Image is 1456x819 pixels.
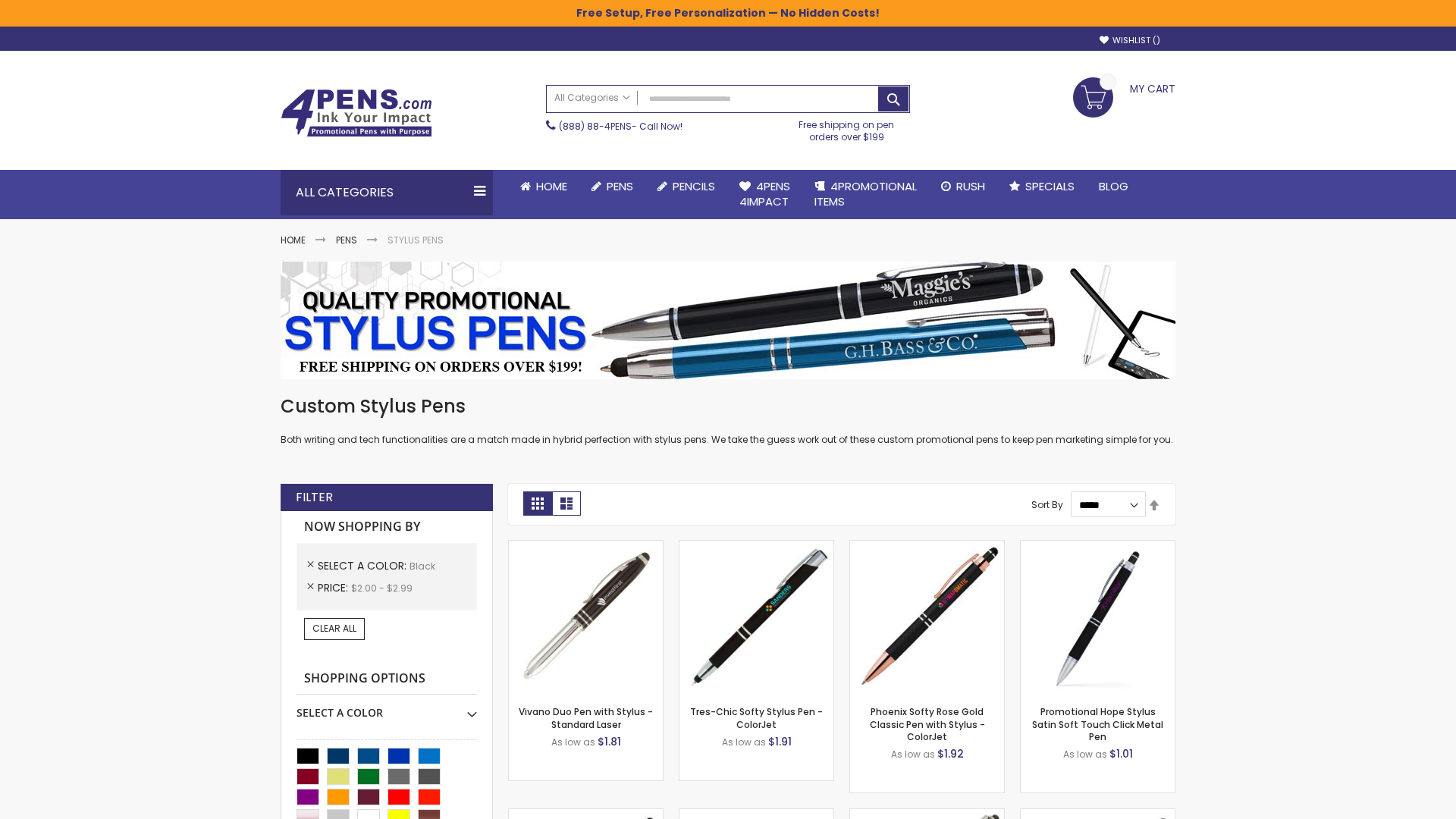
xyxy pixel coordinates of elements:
img: 4Pens Custom Pens and Promotional Products [281,89,432,137]
span: Pens [607,178,633,194]
span: $1.91 [768,734,792,749]
a: Home [508,170,579,203]
span: $1.01 [1109,746,1133,761]
h1: Custom Stylus Pens [281,394,1175,419]
img: Promotional Hope Stylus Satin Soft Touch Click Metal Pen-Black [1021,541,1175,695]
a: 4Pens4impact [727,170,802,219]
img: Stylus Pens [281,262,1175,379]
span: As low as [722,736,766,748]
span: Home [536,178,567,194]
img: Tres-Chic Softy Stylus Pen - ColorJet-Black [679,541,833,695]
a: 4PROMOTIONALITEMS [802,170,929,219]
div: Both writing and tech functionalities are a match made in hybrid perfection with stylus pens. We ... [281,394,1175,447]
span: - Call Now! [559,120,682,133]
a: Phoenix Softy Rose Gold Classic Pen with Stylus - ColorJet [870,705,985,742]
a: Pencils [645,170,727,203]
a: All Categories [547,86,638,111]
span: Rush [956,178,985,194]
a: Promotional Hope Stylus Satin Soft Touch Click Metal Pen-Black [1021,540,1175,553]
a: Wishlist [1100,35,1160,46]
a: Pens [336,234,357,246]
strong: Stylus Pens [388,234,444,246]
label: Sort By [1031,498,1063,511]
a: Clear All [304,618,365,639]
div: Select A Color [297,695,477,720]
span: 4Pens 4impact [739,178,790,209]
a: Phoenix Softy Rose Gold Classic Pen with Stylus - ColorJet-Black [850,540,1004,553]
a: Home [281,234,306,246]
strong: Now Shopping by [297,511,477,543]
span: $1.92 [937,746,964,761]
span: Specials [1025,178,1075,194]
span: Price [318,580,351,595]
a: Pens [579,170,645,203]
span: As low as [891,748,935,761]
span: As low as [551,736,595,748]
strong: Filter [296,489,333,506]
a: Specials [997,170,1087,203]
span: As low as [1063,748,1107,761]
span: Select A Color [318,558,409,573]
span: 4PROMOTIONAL ITEMS [814,178,917,209]
img: Phoenix Softy Rose Gold Classic Pen with Stylus - ColorJet-Black [850,541,1004,695]
a: Tres-Chic Softy Stylus Pen - ColorJet-Black [679,540,833,553]
a: Blog [1087,170,1141,203]
span: Black [409,560,435,573]
div: Free shipping on pen orders over $199 [783,113,911,143]
a: (888) 88-4PENS [559,120,632,133]
span: Clear All [312,622,356,635]
strong: Grid [523,491,552,516]
span: $2.00 - $2.99 [351,582,413,595]
a: Rush [929,170,997,203]
a: Tres-Chic Softy Stylus Pen - ColorJet [690,705,823,730]
span: Blog [1099,178,1128,194]
span: Pencils [673,178,715,194]
a: Vivano Duo Pen with Stylus - Standard Laser-Black [509,540,663,553]
a: Promotional Hope Stylus Satin Soft Touch Click Metal Pen [1032,705,1163,742]
img: Vivano Duo Pen with Stylus - Standard Laser-Black [509,541,663,695]
span: $1.81 [598,734,621,749]
span: All Categories [554,92,630,104]
div: All Categories [281,170,493,215]
a: Vivano Duo Pen with Stylus - Standard Laser [519,705,653,730]
strong: Shopping Options [297,663,477,695]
